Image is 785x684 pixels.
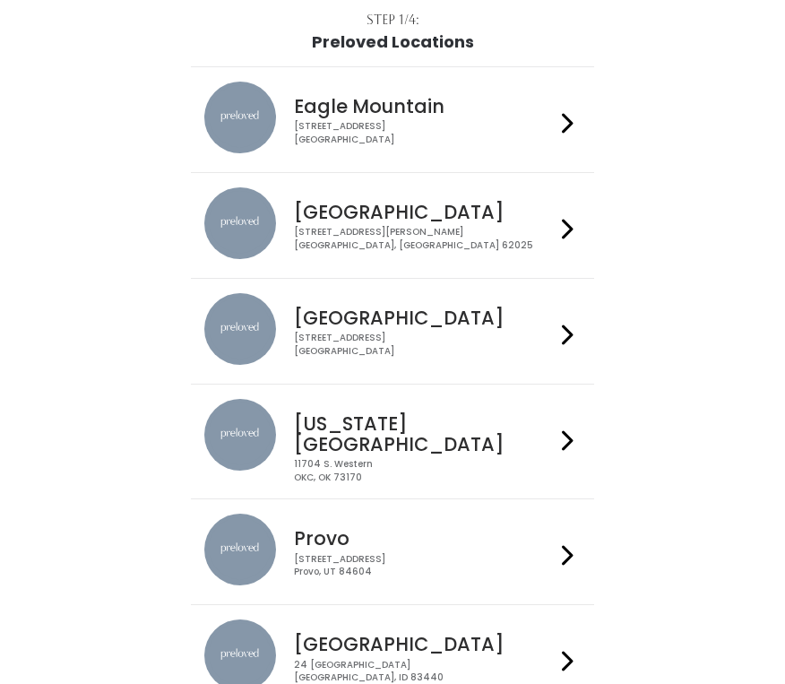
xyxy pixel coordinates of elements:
a: preloved location Eagle Mountain [STREET_ADDRESS][GEOGRAPHIC_DATA] [204,82,582,158]
h4: [GEOGRAPHIC_DATA] [294,307,556,328]
img: preloved location [204,187,276,259]
a: preloved location [GEOGRAPHIC_DATA] [STREET_ADDRESS][GEOGRAPHIC_DATA] [204,293,582,369]
img: preloved location [204,514,276,585]
a: preloved location Provo [STREET_ADDRESS]Provo, UT 84604 [204,514,582,590]
h4: [US_STATE][GEOGRAPHIC_DATA] [294,413,556,455]
div: [STREET_ADDRESS] [GEOGRAPHIC_DATA] [294,332,556,358]
div: Step 1/4: [367,11,419,30]
img: preloved location [204,82,276,153]
a: preloved location [US_STATE][GEOGRAPHIC_DATA] 11704 S. WesternOKC, OK 73170 [204,399,582,485]
div: [STREET_ADDRESS] Provo, UT 84604 [294,553,556,579]
div: [STREET_ADDRESS] [GEOGRAPHIC_DATA] [294,120,556,146]
h4: [GEOGRAPHIC_DATA] [294,634,556,654]
h4: Eagle Mountain [294,96,556,117]
h1: Preloved Locations [312,33,474,51]
img: preloved location [204,293,276,365]
a: preloved location [GEOGRAPHIC_DATA] [STREET_ADDRESS][PERSON_NAME][GEOGRAPHIC_DATA], [GEOGRAPHIC_D... [204,187,582,264]
div: [STREET_ADDRESS][PERSON_NAME] [GEOGRAPHIC_DATA], [GEOGRAPHIC_DATA] 62025 [294,226,556,252]
img: preloved location [204,399,276,471]
h4: Provo [294,528,556,549]
div: 11704 S. Western OKC, OK 73170 [294,458,556,484]
h4: [GEOGRAPHIC_DATA] [294,202,556,222]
